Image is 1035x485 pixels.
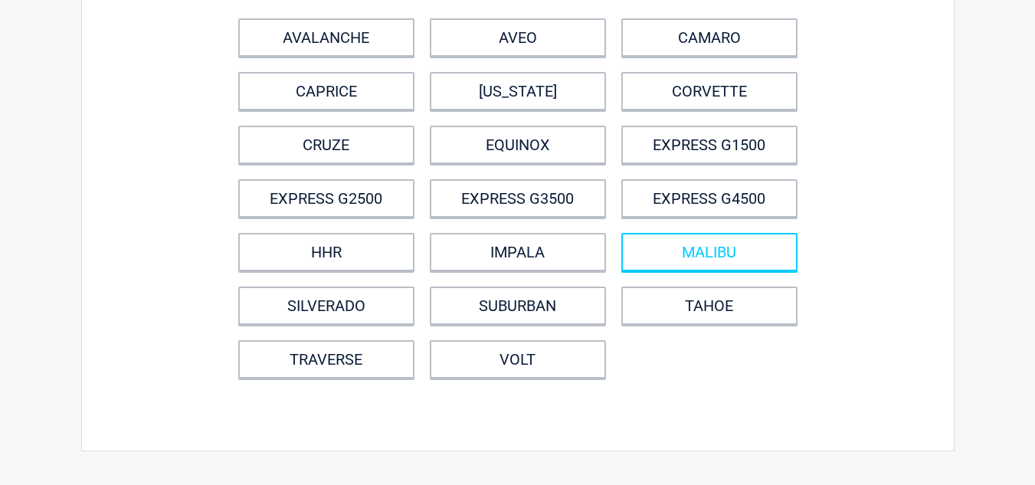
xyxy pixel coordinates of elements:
a: CRUZE [238,126,414,164]
a: HHR [238,233,414,271]
a: SILVERADO [238,287,414,325]
a: SUBURBAN [430,287,606,325]
a: AVALANCHE [238,18,414,57]
a: EXPRESS G4500 [621,179,798,218]
a: EXPRESS G2500 [238,179,414,218]
a: EXPRESS G1500 [621,126,798,164]
a: AVEO [430,18,606,57]
a: [US_STATE] [430,72,606,110]
a: VOLT [430,340,606,378]
a: TRAVERSE [238,340,414,378]
a: TAHOE [621,287,798,325]
a: EQUINOX [430,126,606,164]
a: IMPALA [430,233,606,271]
a: CAMARO [621,18,798,57]
a: CAPRICE [238,72,414,110]
a: CORVETTE [621,72,798,110]
a: EXPRESS G3500 [430,179,606,218]
a: MALIBU [621,233,798,271]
